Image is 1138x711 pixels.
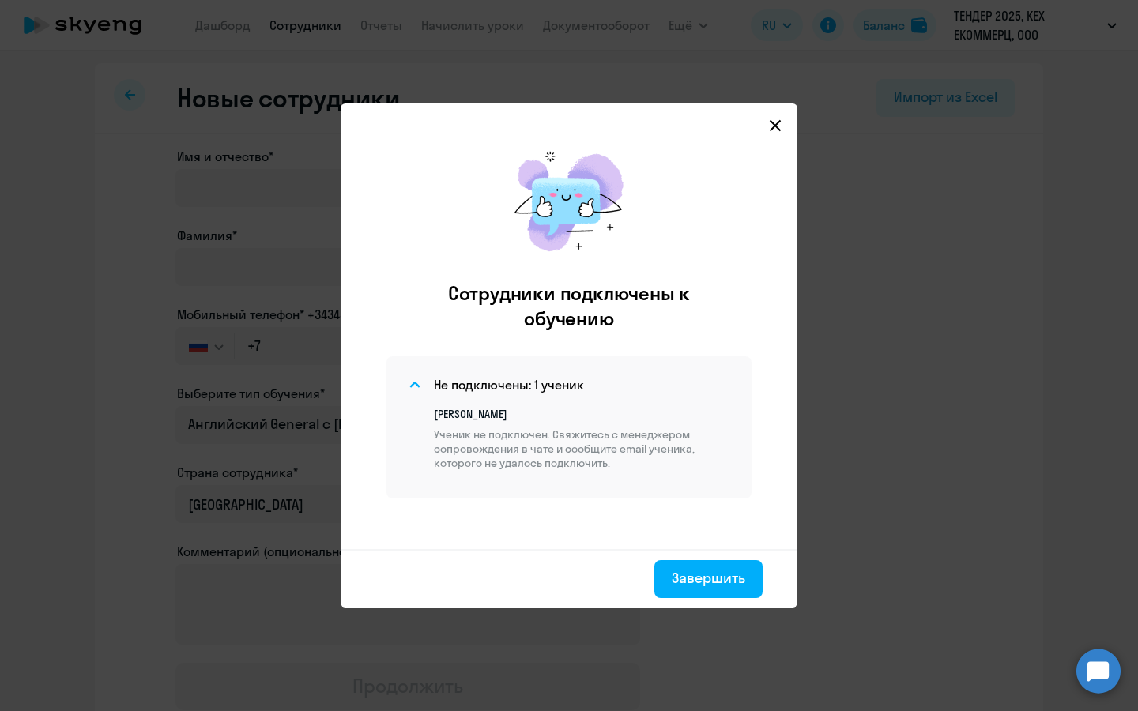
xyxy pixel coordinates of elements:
[434,407,733,421] p: [PERSON_NAME]
[654,560,763,598] button: Завершить
[434,427,733,470] p: Ученик не подключен. Свяжитесь с менеджером сопровождения в чате и сообщите email ученика, которо...
[498,135,640,268] img: results
[416,280,722,331] h2: Сотрудники подключены к обучению
[672,568,745,589] div: Завершить
[434,376,584,393] h4: Не подключены: 1 ученик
